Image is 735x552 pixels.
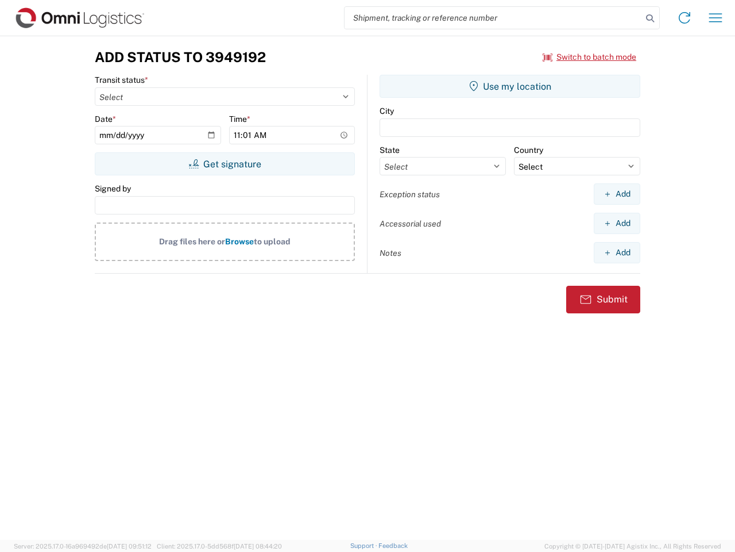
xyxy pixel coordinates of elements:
[95,152,355,175] button: Get signature
[157,543,282,550] span: Client: 2025.17.0-5dd568f
[225,237,254,246] span: Browse
[378,542,408,549] a: Feedback
[514,145,543,155] label: Country
[380,248,401,258] label: Notes
[380,75,640,98] button: Use my location
[234,543,282,550] span: [DATE] 08:44:20
[254,237,291,246] span: to upload
[350,542,379,549] a: Support
[594,242,640,263] button: Add
[380,189,440,200] label: Exception status
[95,114,116,124] label: Date
[566,286,640,313] button: Submit
[380,106,394,116] label: City
[380,145,400,155] label: State
[543,48,636,67] button: Switch to batch mode
[594,183,640,205] button: Add
[229,114,250,124] label: Time
[380,218,441,229] label: Accessorial used
[95,75,148,85] label: Transit status
[594,213,640,234] button: Add
[95,49,266,66] h3: Add Status to 3949192
[107,543,152,550] span: [DATE] 09:51:12
[345,7,642,29] input: Shipment, tracking or reference number
[95,183,131,194] label: Signed by
[14,543,152,550] span: Server: 2025.17.0-16a969492de
[544,541,721,551] span: Copyright © [DATE]-[DATE] Agistix Inc., All Rights Reserved
[159,237,225,246] span: Drag files here or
